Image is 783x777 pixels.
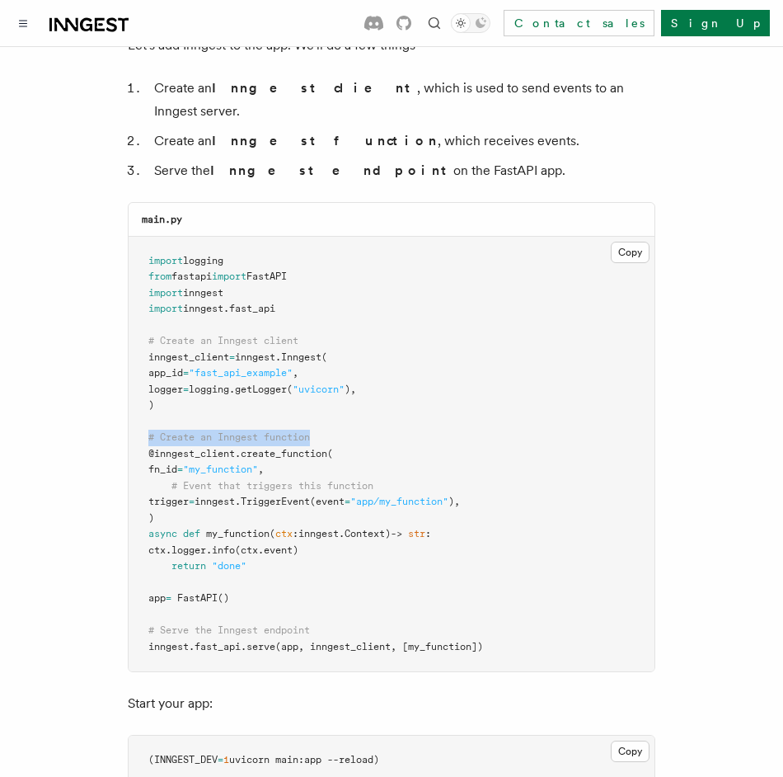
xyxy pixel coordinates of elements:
span: ), [448,496,460,507]
span: def [183,528,200,539]
li: Serve the on the FastAPI app. [149,159,655,182]
span: () [218,592,229,604]
button: Toggle navigation [13,13,33,33]
span: 1 [223,754,229,765]
span: "done" [212,560,246,572]
span: str [408,528,425,539]
span: uvicorn main:app --reload) [229,754,379,765]
span: . [339,528,345,539]
span: "my_function" [183,464,258,475]
span: fast_api [229,303,275,314]
span: ( [287,384,293,395]
span: "app/my_function" [350,496,448,507]
span: . [223,303,229,314]
span: Context) [345,528,391,539]
strong: Inngest endpoint [210,162,453,178]
span: , [293,367,298,379]
strong: Inngest client [212,80,417,96]
span: = [345,496,350,507]
button: Copy [611,242,649,263]
span: FastAPI [177,592,218,604]
p: Start your app: [128,692,655,715]
span: : [425,528,431,539]
span: = [183,367,189,379]
button: Copy [611,741,649,762]
span: logging [183,255,223,266]
span: = [189,496,195,507]
span: import [148,255,183,266]
span: logger [148,384,183,395]
span: from [148,271,171,282]
span: -> [391,528,402,539]
span: (INNGEST_DEV [148,754,218,765]
span: inngest [298,528,339,539]
span: . [241,641,246,652]
span: serve [246,641,275,652]
span: logging. [189,384,235,395]
span: # Create an Inngest function [148,431,310,443]
span: inngest. [195,496,241,507]
span: ( [321,351,327,363]
a: Contact sales [504,10,654,36]
span: = [183,384,189,395]
strong: Inngest function [212,133,438,148]
span: logger [171,544,206,556]
span: ( [270,528,275,539]
li: Create an , which is used to send events to an Inngest server. [149,77,655,123]
span: "uvicorn" [293,384,345,395]
span: = [166,592,171,604]
span: . [235,448,241,459]
span: ), [345,384,356,395]
span: TriggerEvent [241,496,310,507]
span: (event [310,496,345,507]
span: fast_api [195,641,241,652]
span: my_function [206,528,270,539]
span: Inngest [281,351,321,363]
span: , [258,464,264,475]
span: import [212,271,246,282]
span: fn_id [148,464,177,475]
span: (ctx.event) [235,544,298,556]
button: Find something... [424,13,444,33]
span: create_function [241,448,327,459]
span: . [189,641,195,652]
span: FastAPI [246,271,287,282]
span: ) [148,399,154,411]
span: app_id [148,367,183,379]
span: = [177,464,183,475]
span: app [148,592,166,604]
span: ctx [275,528,293,539]
a: Sign Up [661,10,770,36]
span: (app, inngest_client, [my_function]) [275,641,483,652]
span: inngest_client [148,351,229,363]
span: async [148,528,177,539]
span: fastapi [171,271,212,282]
span: # Create an Inngest client [148,335,298,346]
span: inngest [148,641,189,652]
li: Create an , which receives events. [149,129,655,153]
span: . [166,544,171,556]
span: inngest [235,351,275,363]
button: Toggle dark mode [451,13,490,33]
span: getLogger [235,384,287,395]
span: . [206,544,212,556]
span: return [171,560,206,572]
span: # Serve the Inngest endpoint [148,624,310,636]
span: # Event that triggers this function [171,480,373,492]
span: inngest [183,287,223,299]
span: import [148,303,183,314]
span: info [212,544,235,556]
span: = [229,351,235,363]
span: ctx [148,544,166,556]
span: import [148,287,183,299]
span: "fast_api_example" [189,367,293,379]
span: = [218,754,223,765]
span: ) [148,512,154,524]
span: : [293,528,298,539]
span: . [275,351,281,363]
span: inngest [183,303,223,314]
code: main.py [142,214,182,225]
span: trigger [148,496,189,507]
span: @inngest_client [148,448,235,459]
span: ( [327,448,333,459]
